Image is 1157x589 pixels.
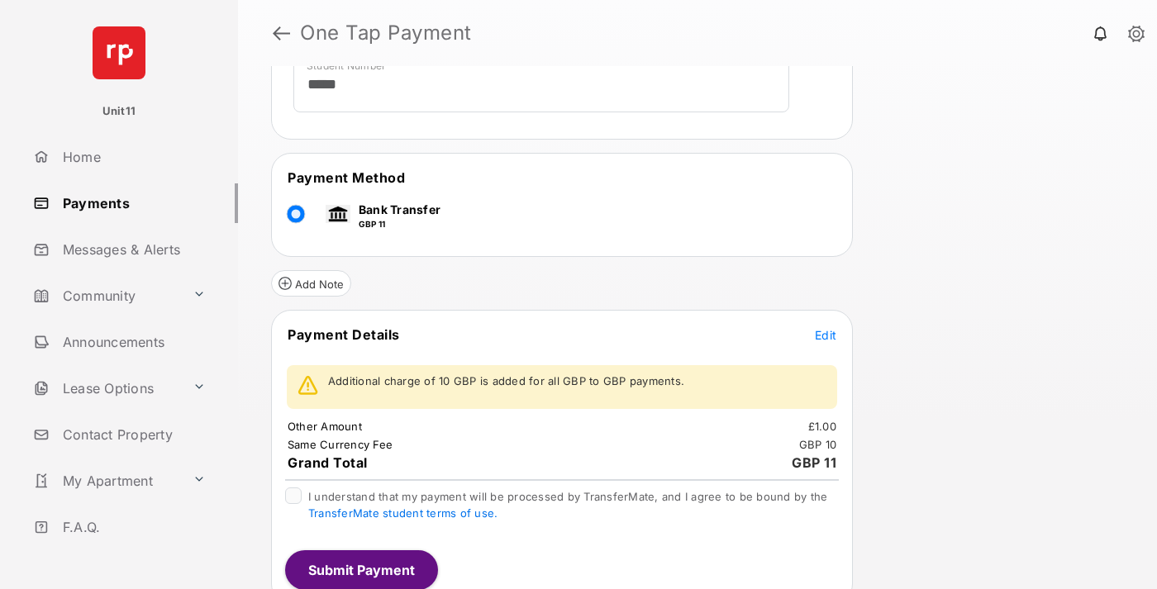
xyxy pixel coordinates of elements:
span: GBP 11 [792,454,836,471]
a: Lease Options [26,368,186,408]
p: Bank Transfer [359,201,440,218]
a: Community [26,276,186,316]
a: Messages & Alerts [26,230,238,269]
span: Payment Details [288,326,400,343]
a: Payments [26,183,238,223]
img: bank.png [326,205,350,223]
img: svg+xml;base64,PHN2ZyB4bWxucz0iaHR0cDovL3d3dy53My5vcmcvMjAwMC9zdmciIHdpZHRoPSI2NCIgaGVpZ2h0PSI2NC... [93,26,145,79]
td: Same Currency Fee [287,437,393,452]
p: GBP 11 [359,218,440,230]
p: Additional charge of 10 GBP is added for all GBP to GBP payments. [328,373,684,390]
button: Edit [815,326,836,343]
span: I understand that my payment will be processed by TransferMate, and I agree to be bound by the [308,490,827,520]
span: Grand Total [288,454,368,471]
strong: One Tap Payment [300,23,472,43]
td: £1.00 [807,419,837,434]
span: Payment Method [288,169,405,186]
a: F.A.Q. [26,507,238,547]
button: Add Note [271,270,351,297]
td: GBP 10 [798,437,838,452]
span: Edit [815,328,836,342]
a: Home [26,137,238,177]
a: My Apartment [26,461,186,501]
p: Unit11 [102,103,136,120]
a: Announcements [26,322,238,362]
a: Contact Property [26,415,238,454]
a: TransferMate student terms of use. [308,506,498,520]
td: Other Amount [287,419,363,434]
